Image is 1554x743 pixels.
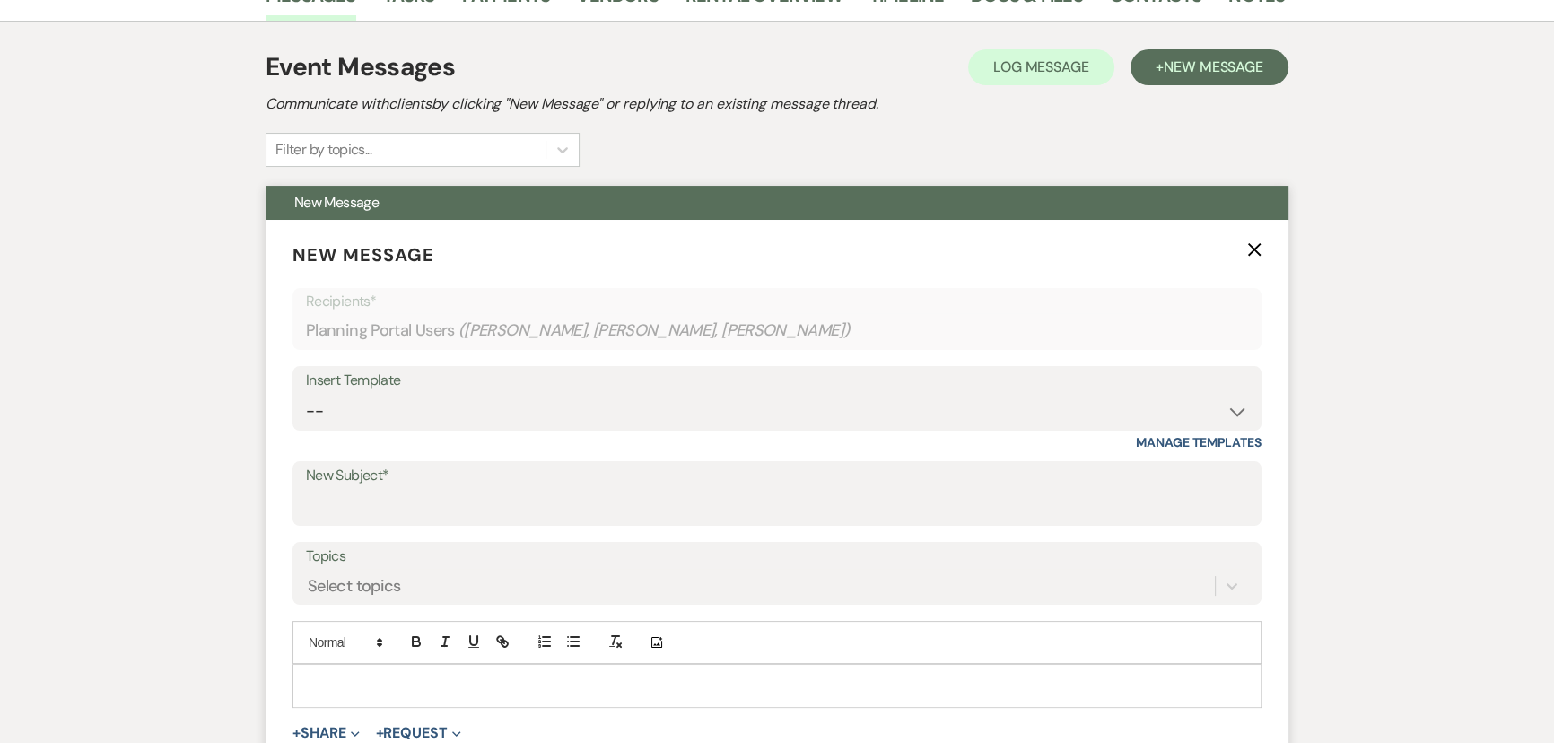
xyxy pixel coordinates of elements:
[1136,434,1262,450] a: Manage Templates
[266,48,455,86] h1: Event Messages
[1131,49,1288,85] button: +New Message
[292,243,434,267] span: New Message
[266,93,1288,115] h2: Communicate with clients by clicking "New Message" or replying to an existing message thread.
[306,290,1248,313] p: Recipients*
[1164,57,1263,76] span: New Message
[458,319,851,343] span: ( [PERSON_NAME], [PERSON_NAME], [PERSON_NAME] )
[292,726,360,740] button: Share
[376,726,384,740] span: +
[306,544,1248,570] label: Topics
[292,726,301,740] span: +
[968,49,1114,85] button: Log Message
[376,726,461,740] button: Request
[306,463,1248,489] label: New Subject*
[306,368,1248,394] div: Insert Template
[306,313,1248,348] div: Planning Portal Users
[308,574,401,599] div: Select topics
[275,139,371,161] div: Filter by topics...
[993,57,1089,76] span: Log Message
[294,193,379,212] span: New Message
